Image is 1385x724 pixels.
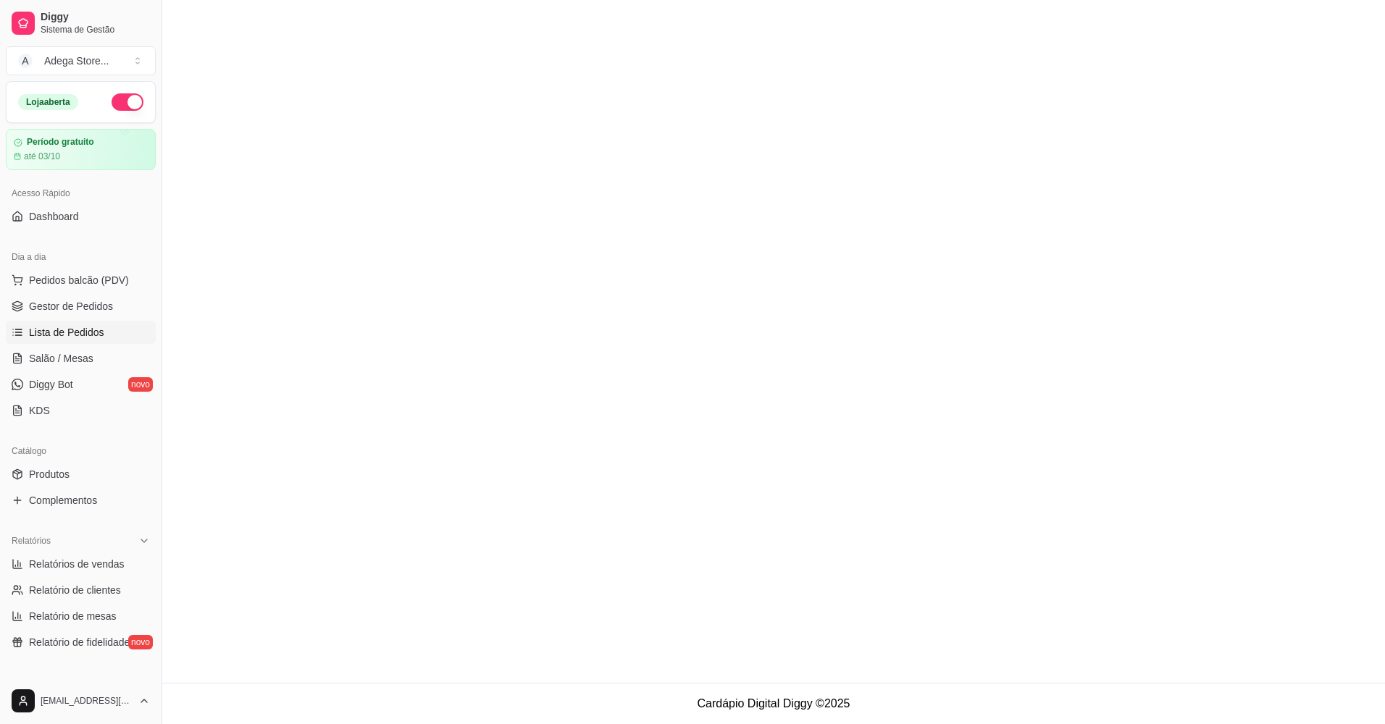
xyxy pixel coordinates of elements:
[27,137,94,148] article: Período gratuito
[29,299,113,313] span: Gestor de Pedidos
[29,351,93,366] span: Salão / Mesas
[6,347,156,370] a: Salão / Mesas
[6,321,156,344] a: Lista de Pedidos
[6,578,156,602] a: Relatório de clientes
[6,295,156,318] a: Gestor de Pedidos
[6,683,156,718] button: [EMAIL_ADDRESS][DOMAIN_NAME]
[6,552,156,576] a: Relatórios de vendas
[29,493,97,508] span: Complementos
[162,683,1385,724] footer: Cardápio Digital Diggy © 2025
[29,583,121,597] span: Relatório de clientes
[6,399,156,422] a: KDS
[41,695,133,707] span: [EMAIL_ADDRESS][DOMAIN_NAME]
[41,24,150,35] span: Sistema de Gestão
[12,535,51,547] span: Relatórios
[29,609,117,623] span: Relatório de mesas
[24,151,60,162] article: até 03/10
[29,557,125,571] span: Relatórios de vendas
[29,273,129,287] span: Pedidos balcão (PDV)
[6,205,156,228] a: Dashboard
[41,11,150,24] span: Diggy
[44,54,109,68] div: Adega Store ...
[6,6,156,41] a: DiggySistema de Gestão
[6,182,156,205] div: Acesso Rápido
[6,269,156,292] button: Pedidos balcão (PDV)
[6,129,156,170] a: Período gratuitoaté 03/10
[18,54,33,68] span: A
[6,671,156,694] div: Gerenciar
[6,605,156,628] a: Relatório de mesas
[18,94,78,110] div: Loja aberta
[6,631,156,654] a: Relatório de fidelidadenovo
[112,93,143,111] button: Alterar Status
[6,46,156,75] button: Select a team
[6,373,156,396] a: Diggy Botnovo
[6,245,156,269] div: Dia a dia
[29,635,130,649] span: Relatório de fidelidade
[6,463,156,486] a: Produtos
[29,403,50,418] span: KDS
[6,439,156,463] div: Catálogo
[29,209,79,224] span: Dashboard
[29,325,104,340] span: Lista de Pedidos
[6,489,156,512] a: Complementos
[29,467,70,481] span: Produtos
[29,377,73,392] span: Diggy Bot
